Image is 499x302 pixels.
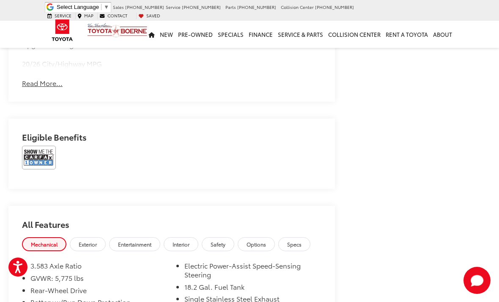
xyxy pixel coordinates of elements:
span: Collision Center [281,4,314,10]
li: Rear-Wheel Drive [30,286,167,298]
span: Map [84,12,93,19]
a: Rent a Toyota [383,21,430,48]
a: Pre-Owned [175,21,215,48]
li: Electric Power-Assist Speed-Sensing Steering [184,261,321,283]
img: CarFax One Owner [22,146,56,169]
span: Entertainment [118,241,151,248]
a: Service & Parts: Opens in a new tab [275,21,326,48]
a: Select Language​ [57,4,109,10]
span: Sales [113,4,124,10]
a: Home [146,21,157,48]
a: My Saved Vehicles [136,13,162,19]
a: Service [45,13,74,19]
span: Exterior [79,241,97,248]
a: Contact [97,13,129,19]
span: Interior [173,241,189,248]
svg: Start Chat [463,267,491,294]
span: Parts [225,4,236,10]
li: GVWR: 5,775 lbs [30,274,167,286]
a: Map [75,13,96,19]
h2: All Features [8,206,335,237]
a: Collision Center [326,21,383,48]
span: Contact [107,12,127,19]
li: 3.583 Axle Ratio [30,261,167,274]
span: Safety [211,241,225,248]
span: ▼ [104,4,109,10]
span: [PHONE_NUMBER] [182,4,221,10]
a: New [157,21,175,48]
span: [PHONE_NUMBER] [315,4,354,10]
span: ​ [101,4,101,10]
span: Options [247,241,266,248]
span: [PHONE_NUMBER] [237,4,276,10]
span: Saved [146,12,160,19]
a: Finance [246,21,275,48]
a: About [430,21,455,48]
span: Service [166,4,181,10]
img: Vic Vaughan Toyota of Boerne [87,23,148,38]
h2: Eligible Benefits [22,132,321,146]
img: Toyota [47,17,78,44]
span: Service [55,12,71,19]
button: Read More... [22,78,63,88]
li: 18.2 Gal. Fuel Tank [184,283,321,295]
button: Toggle Chat Window [463,267,491,294]
a: Specials [215,21,246,48]
span: [PHONE_NUMBER] [125,4,164,10]
span: Select Language [57,4,99,10]
span: Specs [287,241,302,248]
